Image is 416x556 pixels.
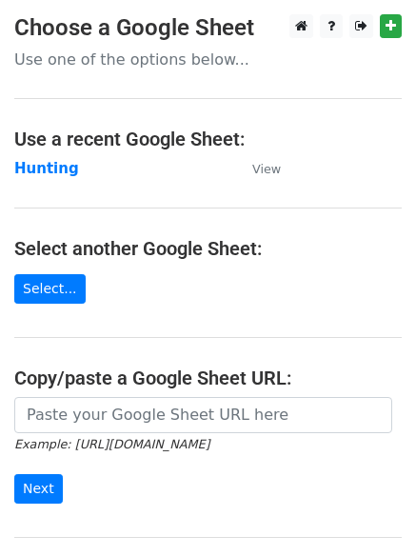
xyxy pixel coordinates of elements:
[14,237,402,260] h4: Select another Google Sheet:
[14,14,402,42] h3: Choose a Google Sheet
[14,367,402,389] h4: Copy/paste a Google Sheet URL:
[14,50,402,69] p: Use one of the options below...
[233,160,281,177] a: View
[14,274,86,304] a: Select...
[14,128,402,150] h4: Use a recent Google Sheet:
[14,397,392,433] input: Paste your Google Sheet URL here
[14,474,63,504] input: Next
[252,162,281,176] small: View
[14,437,209,451] small: Example: [URL][DOMAIN_NAME]
[14,160,79,177] a: Hunting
